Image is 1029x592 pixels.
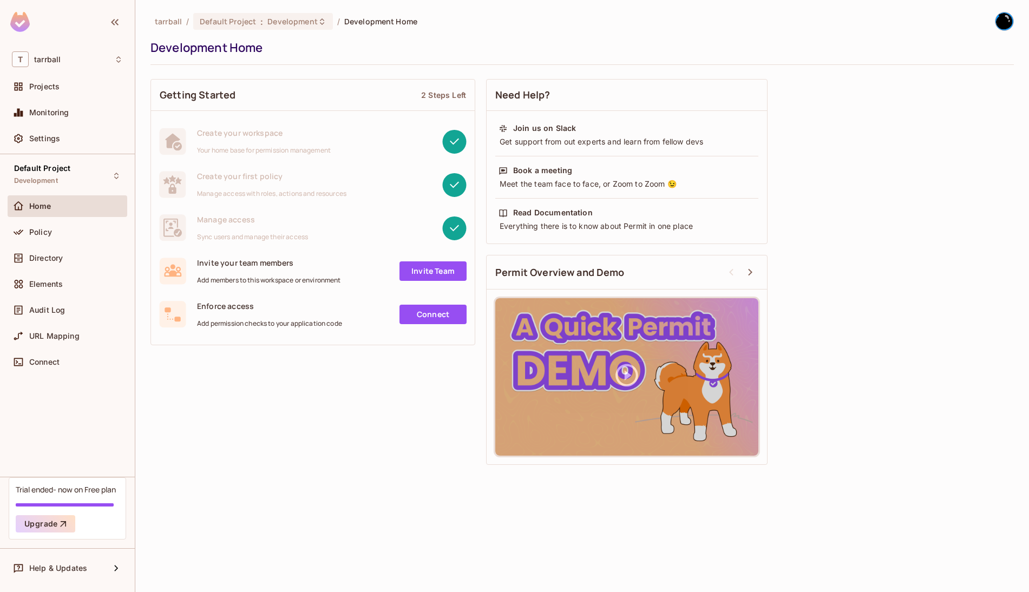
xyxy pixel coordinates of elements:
[197,214,308,225] span: Manage access
[34,55,61,64] span: Workspace: tarrball
[344,16,417,27] span: Development Home
[14,164,70,173] span: Default Project
[495,266,625,279] span: Permit Overview and Demo
[421,90,466,100] div: 2 Steps Left
[197,128,331,138] span: Create your workspace
[29,134,60,143] span: Settings
[399,261,467,281] a: Invite Team
[10,12,30,32] img: SReyMgAAAABJRU5ErkJggg==
[197,189,346,198] span: Manage access with roles, actions and resources
[155,16,182,27] span: the active workspace
[29,306,65,314] span: Audit Log
[16,515,75,532] button: Upgrade
[995,12,1013,30] img: Andrew Tarr
[197,319,342,328] span: Add permission checks to your application code
[197,233,308,241] span: Sync users and manage their access
[513,123,576,134] div: Join us on Slack
[267,16,317,27] span: Development
[29,564,87,573] span: Help & Updates
[12,51,29,67] span: T
[197,146,331,155] span: Your home base for permission management
[499,179,755,189] div: Meet the team face to face, or Zoom to Zoom 😉
[495,88,550,102] span: Need Help?
[29,202,51,211] span: Home
[186,16,189,27] li: /
[197,171,346,181] span: Create your first policy
[260,17,264,26] span: :
[150,40,1008,56] div: Development Home
[29,108,69,117] span: Monitoring
[14,176,58,185] span: Development
[29,332,80,340] span: URL Mapping
[29,254,63,262] span: Directory
[29,82,60,91] span: Projects
[399,305,467,324] a: Connect
[513,207,593,218] div: Read Documentation
[197,276,341,285] span: Add members to this workspace or environment
[160,88,235,102] span: Getting Started
[200,16,256,27] span: Default Project
[337,16,340,27] li: /
[16,484,116,495] div: Trial ended- now on Free plan
[29,358,60,366] span: Connect
[197,301,342,311] span: Enforce access
[499,136,755,147] div: Get support from out experts and learn from fellow devs
[197,258,341,268] span: Invite your team members
[513,165,572,176] div: Book a meeting
[499,221,755,232] div: Everything there is to know about Permit in one place
[29,228,52,236] span: Policy
[29,280,63,288] span: Elements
